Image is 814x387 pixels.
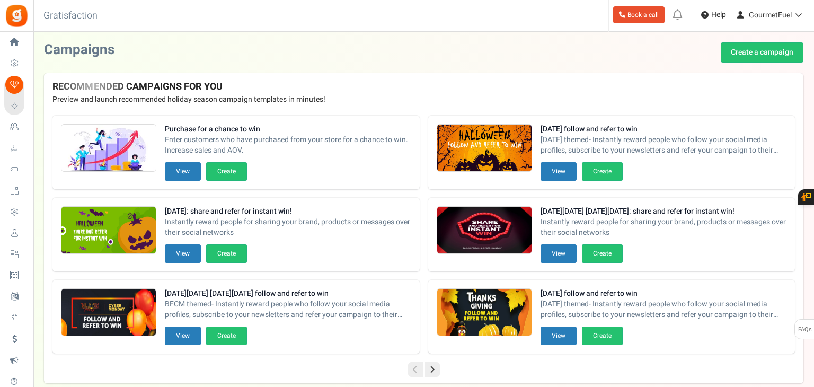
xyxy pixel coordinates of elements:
[206,162,247,181] button: Create
[165,217,411,238] span: Instantly reward people for sharing your brand, products or messages over their social networks
[437,125,532,172] img: Recommended Campaigns
[798,320,812,340] span: FAQs
[32,5,109,27] h3: Gratisfaction
[437,207,532,254] img: Recommended Campaigns
[165,162,201,181] button: View
[541,162,577,181] button: View
[165,135,411,156] span: Enter customers who have purchased from your store for a chance to win. Increase sales and AOV.
[541,299,787,320] span: [DATE] themed- Instantly reward people who follow your social media profiles, subscribe to your n...
[165,206,411,217] strong: [DATE]: share and refer for instant win!
[61,207,156,254] img: Recommended Campaigns
[709,10,726,20] span: Help
[541,124,787,135] strong: [DATE] follow and refer to win
[541,327,577,345] button: View
[61,125,156,172] img: Recommended Campaigns
[541,217,787,238] span: Instantly reward people for sharing your brand, products or messages over their social networks
[5,4,29,28] img: Gratisfaction
[582,162,623,181] button: Create
[697,6,730,23] a: Help
[541,206,787,217] strong: [DATE][DATE] [DATE][DATE]: share and refer for instant win!
[52,82,795,92] h4: RECOMMENDED CAMPAIGNS FOR YOU
[165,299,411,320] span: BFCM themed- Instantly reward people who follow your social media profiles, subscribe to your new...
[613,6,665,23] a: Book a call
[582,244,623,263] button: Create
[165,288,411,299] strong: [DATE][DATE] [DATE][DATE] follow and refer to win
[206,327,247,345] button: Create
[749,10,792,21] span: GourmetFuel
[582,327,623,345] button: Create
[165,124,411,135] strong: Purchase for a chance to win
[44,42,114,58] h2: Campaigns
[541,288,787,299] strong: [DATE] follow and refer to win
[165,244,201,263] button: View
[52,94,795,105] p: Preview and launch recommended holiday season campaign templates in minutes!
[541,135,787,156] span: [DATE] themed- Instantly reward people who follow your social media profiles, subscribe to your n...
[61,289,156,337] img: Recommended Campaigns
[206,244,247,263] button: Create
[437,289,532,337] img: Recommended Campaigns
[541,244,577,263] button: View
[165,327,201,345] button: View
[721,42,803,63] a: Create a campaign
